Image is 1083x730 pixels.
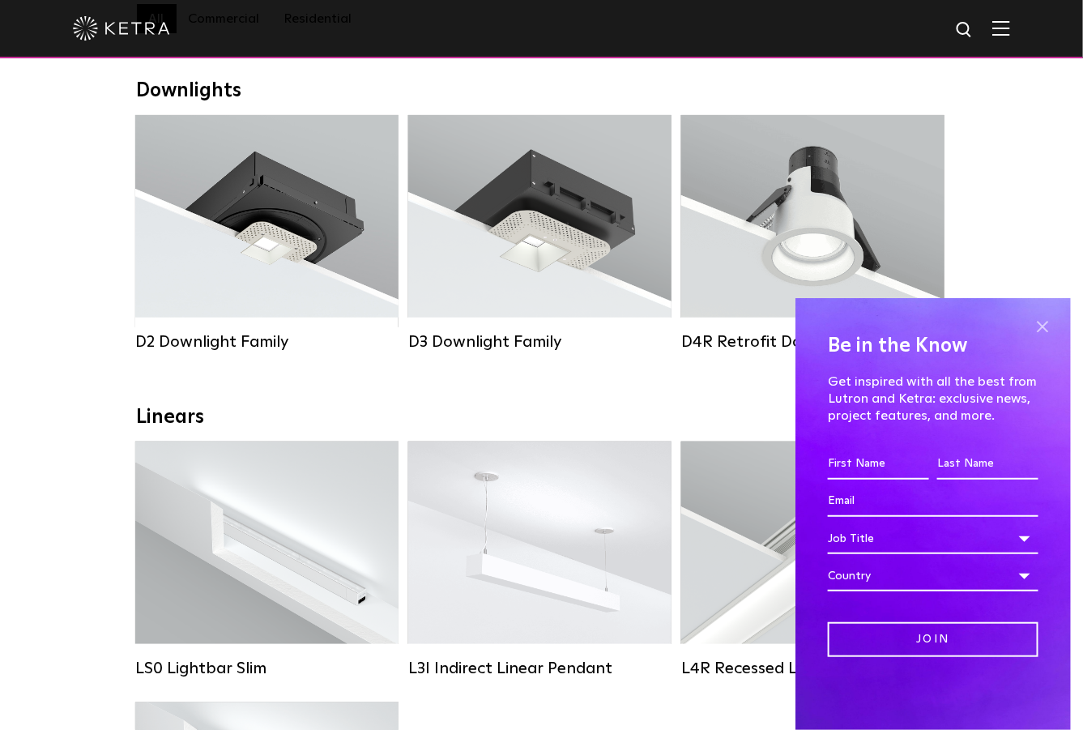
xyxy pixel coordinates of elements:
[408,442,672,678] a: L3I Indirect Linear Pendant Lumen Output:400 / 600 / 800 / 1000Housing Colors:White / BlackContro...
[828,622,1038,657] input: Join
[137,79,947,103] div: Downlights
[135,332,399,352] div: D2 Downlight Family
[681,442,944,678] a: L4R Recessed Linear Lumen Output:400 / 600 / 800 / 1000Colors:White / BlackControl:Lutron Clear C...
[135,115,399,352] a: D2 Downlight Family Lumen Output:1200Colors:White / Black / Gloss Black / Silver / Bronze / Silve...
[681,332,944,352] div: D4R Retrofit Downlight
[137,406,947,429] div: Linears
[408,115,672,352] a: D3 Downlight Family Lumen Output:700 / 900 / 1100Colors:White / Black / Silver / Bronze / Paintab...
[135,442,399,678] a: LS0 Lightbar Slim Lumen Output:200 / 350Colors:White / BlackControl:X96 Controller
[828,449,929,480] input: First Name
[73,16,170,41] img: ketra-logo-2019-white
[828,374,1038,424] p: Get inspired with all the best from Lutron and Ketra: exclusive news, project features, and more.
[828,523,1038,554] div: Job Title
[937,449,1038,480] input: Last Name
[992,20,1010,36] img: Hamburger%20Nav.svg
[135,659,399,678] div: LS0 Lightbar Slim
[955,20,975,41] img: search icon
[828,486,1038,517] input: Email
[681,115,944,352] a: D4R Retrofit Downlight Lumen Output:800Colors:White / BlackBeam Angles:15° / 25° / 40° / 60°Watta...
[681,659,944,678] div: L4R Recessed Linear
[408,332,672,352] div: D3 Downlight Family
[828,331,1038,361] h4: Be in the Know
[828,561,1038,591] div: Country
[408,659,672,678] div: L3I Indirect Linear Pendant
